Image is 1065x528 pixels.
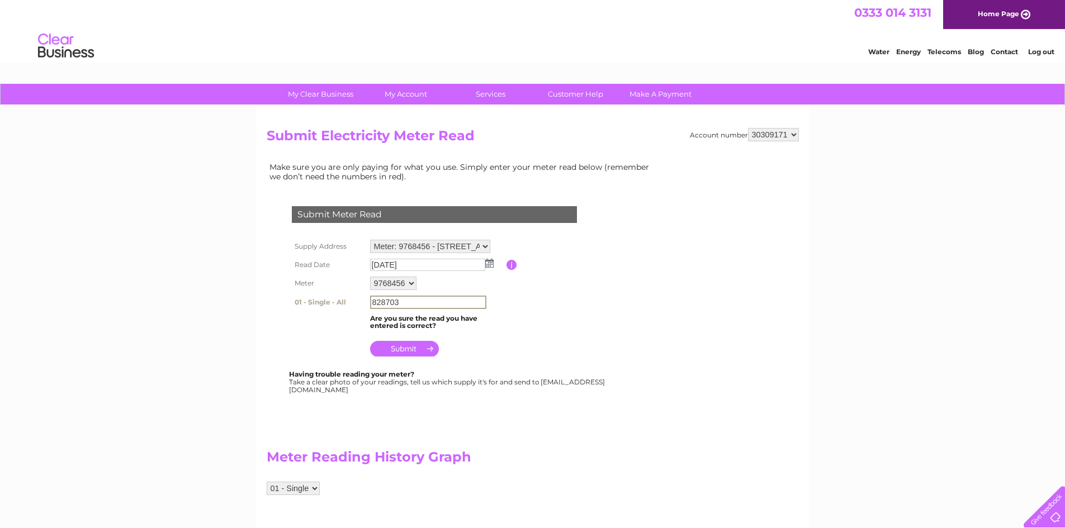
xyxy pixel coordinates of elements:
[485,259,494,268] img: ...
[690,128,799,141] div: Account number
[269,6,797,54] div: Clear Business is a trading name of Verastar Limited (registered in [GEOGRAPHIC_DATA] No. 3667643...
[289,370,607,393] div: Take a clear photo of your readings, tell us which supply it's for and send to [EMAIL_ADDRESS][DO...
[267,160,658,183] td: Make sure you are only paying for what you use. Simply enter your meter read below (remember we d...
[868,47,889,56] a: Water
[1028,47,1054,56] a: Log out
[289,293,367,312] th: 01 - Single - All
[854,6,931,20] a: 0333 014 3131
[37,29,94,63] img: logo.png
[444,84,537,104] a: Services
[370,341,439,356] input: Submit
[289,256,367,274] th: Read Date
[927,47,961,56] a: Telecoms
[274,84,367,104] a: My Clear Business
[267,128,799,149] h2: Submit Electricity Meter Read
[991,47,1018,56] a: Contact
[614,84,707,104] a: Make A Payment
[968,47,984,56] a: Blog
[896,47,921,56] a: Energy
[359,84,452,104] a: My Account
[289,237,367,256] th: Supply Address
[507,260,517,270] input: Information
[289,274,367,293] th: Meter
[289,370,414,378] b: Having trouble reading your meter?
[267,449,658,470] h2: Meter Reading History Graph
[529,84,622,104] a: Customer Help
[367,312,507,333] td: Are you sure the read you have entered is correct?
[292,206,577,223] div: Submit Meter Read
